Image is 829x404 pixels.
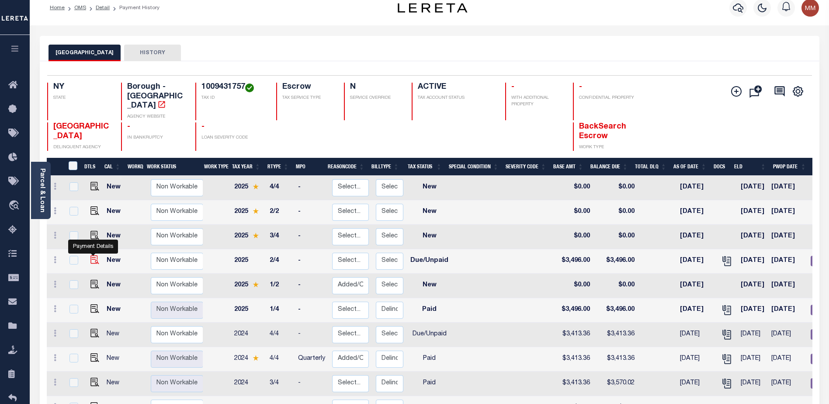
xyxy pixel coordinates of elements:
td: $0.00 [556,225,593,249]
img: Star.svg [253,355,259,361]
td: 2/2 [266,200,295,225]
td: New [103,323,127,347]
td: $0.00 [556,176,593,200]
span: - [201,123,205,131]
td: [DATE] [676,249,716,274]
td: [DATE] [676,347,716,372]
th: Tax Status: activate to sort column ascending [402,158,445,176]
p: TAX ACCOUNT STATUS [418,95,495,101]
button: [GEOGRAPHIC_DATA] [49,45,121,61]
td: 2025 [231,249,266,274]
td: $0.00 [593,200,638,225]
td: $0.00 [593,274,638,298]
span: REC [811,354,828,364]
td: $3,413.36 [556,347,593,372]
td: [DATE] [676,372,716,396]
th: PWOP Date: activate to sort column ascending [770,158,810,176]
td: New [103,347,127,372]
span: - [511,83,514,91]
th: &nbsp;&nbsp;&nbsp;&nbsp;&nbsp;&nbsp;&nbsp;&nbsp;&nbsp;&nbsp; [47,158,63,176]
td: 2024 [231,372,266,396]
td: [DATE] [768,323,807,347]
th: Special Condition: activate to sort column ascending [445,158,502,176]
td: Due/Unpaid [407,323,452,347]
img: Star.svg [253,208,259,214]
th: Severity Code: activate to sort column ascending [502,158,550,176]
span: - [127,123,130,131]
span: REC [811,256,828,266]
td: New [103,298,127,323]
td: $3,496.00 [593,249,638,274]
td: [DATE] [737,225,768,249]
td: 4/4 [266,176,295,200]
img: Star.svg [253,184,259,189]
li: Payment History [110,4,160,12]
a: REC [811,380,828,387]
td: 2025 [231,200,266,225]
p: IN BANKRUPTCY [127,135,185,141]
th: Total DLQ: activate to sort column ascending [631,158,670,176]
td: $0.00 [556,274,593,298]
td: [DATE] [737,372,768,396]
a: REC [811,307,828,313]
td: New [407,274,452,298]
td: - [295,323,329,347]
td: - [295,176,329,200]
td: 4/4 [266,323,295,347]
td: [DATE] [737,347,768,372]
td: [DATE] [676,323,716,347]
td: - [295,298,329,323]
a: OMS [74,5,86,10]
a: REC [811,356,828,362]
h4: N [350,83,401,92]
td: [DATE] [737,200,768,225]
td: [DATE] [676,225,716,249]
td: [DATE] [768,347,807,372]
td: $0.00 [593,176,638,200]
td: $3,496.00 [556,298,593,323]
th: ELD: activate to sort column ascending [731,158,770,176]
td: New [103,225,127,249]
td: - [295,372,329,396]
p: WITH ADDITIONAL PROPERTY [511,95,562,108]
p: DELINQUENT AGENCY [53,144,111,151]
th: CAL: activate to sort column ascending [101,158,124,176]
h4: 1009431757 [201,83,265,92]
td: [DATE] [737,298,768,323]
div: Payment Details [68,240,118,254]
img: Star.svg [253,282,259,287]
i: travel_explore [8,200,22,212]
td: $0.00 [593,225,638,249]
a: REC [811,331,828,338]
p: TAX SERVICE TYPE [282,95,333,101]
th: Base Amt: activate to sort column ascending [550,158,587,176]
a: Parcel & Loan [39,168,45,212]
td: New [103,372,127,396]
td: [DATE] [768,200,807,225]
td: $3,496.00 [556,249,593,274]
td: New [103,274,127,298]
th: ReasonCode: activate to sort column ascending [324,158,368,176]
th: Docs [710,158,731,176]
td: Paid [407,347,452,372]
td: [DATE] [737,274,768,298]
img: Star.svg [253,233,259,238]
span: - [579,83,582,91]
td: 3/4 [266,225,295,249]
td: - [295,249,329,274]
th: Work Status [143,158,202,176]
td: 2/4 [266,249,295,274]
th: MPO [292,158,324,176]
td: 2024 [231,323,266,347]
a: REC [811,258,828,264]
th: WorkQ [124,158,143,176]
td: Quarterly [295,347,329,372]
td: Paid [407,372,452,396]
p: AGENCY WEBSITE [127,114,185,120]
th: Work Type [201,158,229,176]
button: HISTORY [124,45,181,61]
h4: Borough - [GEOGRAPHIC_DATA] [127,83,185,111]
td: $3,496.00 [593,298,638,323]
td: [DATE] [676,298,716,323]
p: WORK TYPE [579,144,637,151]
